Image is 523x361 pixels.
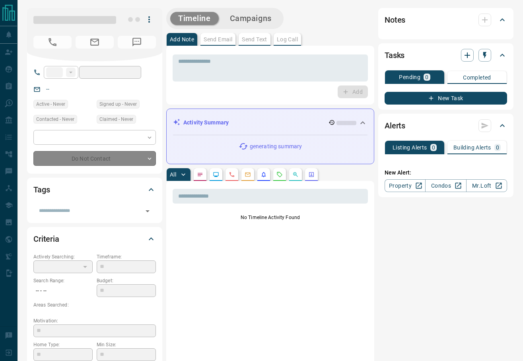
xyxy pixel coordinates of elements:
[425,74,428,80] p: 0
[33,277,93,284] p: Search Range:
[170,37,194,42] p: Add Note
[385,169,507,177] p: New Alert:
[385,49,404,62] h2: Tasks
[33,36,72,49] span: No Number
[425,179,466,192] a: Condos
[33,301,156,309] p: Areas Searched:
[432,145,435,150] p: 0
[170,172,176,177] p: All
[393,145,427,150] p: Listing Alerts
[229,171,235,178] svg: Calls
[97,341,156,348] p: Min Size:
[453,145,491,150] p: Building Alerts
[385,179,426,192] a: Property
[118,36,156,49] span: No Number
[33,229,156,248] div: Criteria
[292,171,299,178] svg: Opportunities
[213,171,219,178] svg: Lead Browsing Activity
[496,145,499,150] p: 0
[99,115,133,123] span: Claimed - Never
[399,74,420,80] p: Pending
[466,179,507,192] a: Mr.Loft
[250,142,302,151] p: generating summary
[97,277,156,284] p: Budget:
[245,171,251,178] svg: Emails
[99,100,137,108] span: Signed up - Never
[46,86,49,92] a: --
[173,115,367,130] div: Activity Summary
[33,317,156,324] p: Motivation:
[261,171,267,178] svg: Listing Alerts
[33,151,156,166] div: Do Not Contact
[385,10,507,29] div: Notes
[97,253,156,260] p: Timeframe:
[173,214,368,221] p: No Timeline Activity Found
[385,14,405,26] h2: Notes
[36,100,65,108] span: Active - Never
[385,92,507,105] button: New Task
[385,116,507,135] div: Alerts
[170,12,219,25] button: Timeline
[276,171,283,178] svg: Requests
[33,183,50,196] h2: Tags
[197,171,203,178] svg: Notes
[33,284,93,297] p: -- - --
[33,180,156,199] div: Tags
[33,233,59,245] h2: Criteria
[76,36,114,49] span: No Email
[463,75,491,80] p: Completed
[183,118,229,127] p: Activity Summary
[222,12,280,25] button: Campaigns
[33,341,93,348] p: Home Type:
[385,46,507,65] div: Tasks
[33,253,93,260] p: Actively Searching:
[308,171,315,178] svg: Agent Actions
[36,115,74,123] span: Contacted - Never
[142,206,153,217] button: Open
[385,119,405,132] h2: Alerts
